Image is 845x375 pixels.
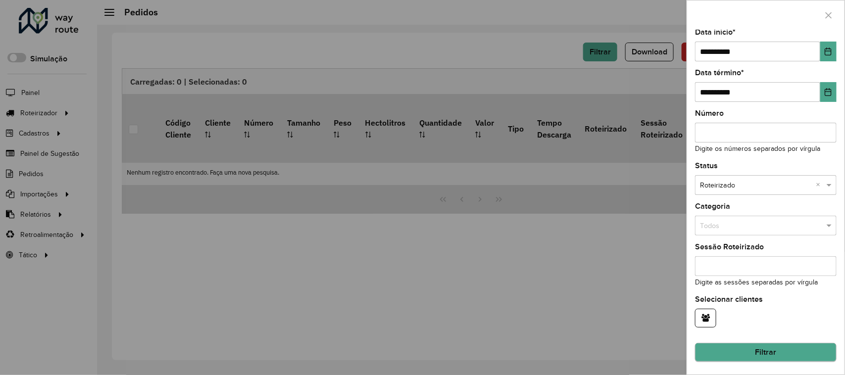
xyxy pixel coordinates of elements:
[695,293,763,305] label: Selecionar clientes
[816,180,824,191] span: Clear all
[695,26,736,38] label: Data início
[695,145,820,152] small: Digite os números separados por vírgula
[695,279,818,286] small: Digite as sessões separadas por vírgula
[695,343,837,362] button: Filtrar
[695,107,724,119] label: Número
[695,241,764,253] label: Sessão Roteirizado
[695,200,730,212] label: Categoria
[695,160,718,172] label: Status
[820,82,837,102] button: Choose Date
[820,42,837,61] button: Choose Date
[695,67,744,79] label: Data término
